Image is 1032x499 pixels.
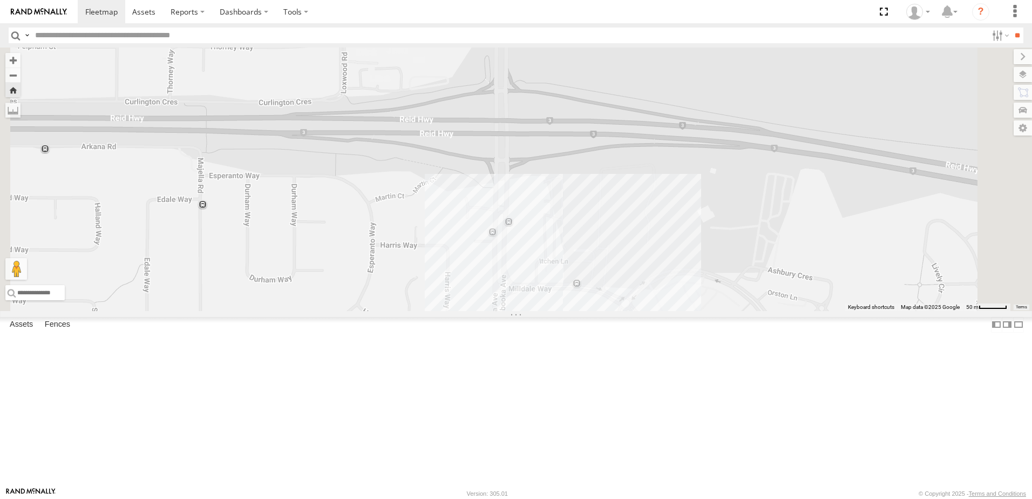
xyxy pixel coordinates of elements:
button: Keyboard shortcuts [848,304,894,311]
label: Dock Summary Table to the Right [1002,317,1013,333]
label: Search Filter Options [988,28,1011,43]
img: rand-logo.svg [11,8,67,16]
label: Map Settings [1014,120,1032,136]
label: Fences [39,317,76,332]
button: Zoom in [5,53,21,68]
label: Dock Summary Table to the Left [991,317,1002,333]
button: Zoom Home [5,83,21,97]
button: Map scale: 50 m per 49 pixels [963,304,1010,311]
button: Drag Pegman onto the map to open Street View [5,258,27,280]
i: ? [972,3,989,21]
button: Zoom out [5,68,21,83]
label: Measure [5,103,21,118]
div: © Copyright 2025 - [919,490,1026,497]
span: Map data ©2025 Google [901,304,960,310]
a: Visit our Website [6,488,56,499]
label: Search Query [23,28,31,43]
a: Terms [1016,305,1027,309]
div: Amy Rowlands [902,4,934,20]
a: Terms and Conditions [969,490,1026,497]
span: 50 m [966,304,979,310]
label: Assets [4,317,38,332]
label: Hide Summary Table [1013,317,1024,333]
div: Version: 305.01 [467,490,508,497]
